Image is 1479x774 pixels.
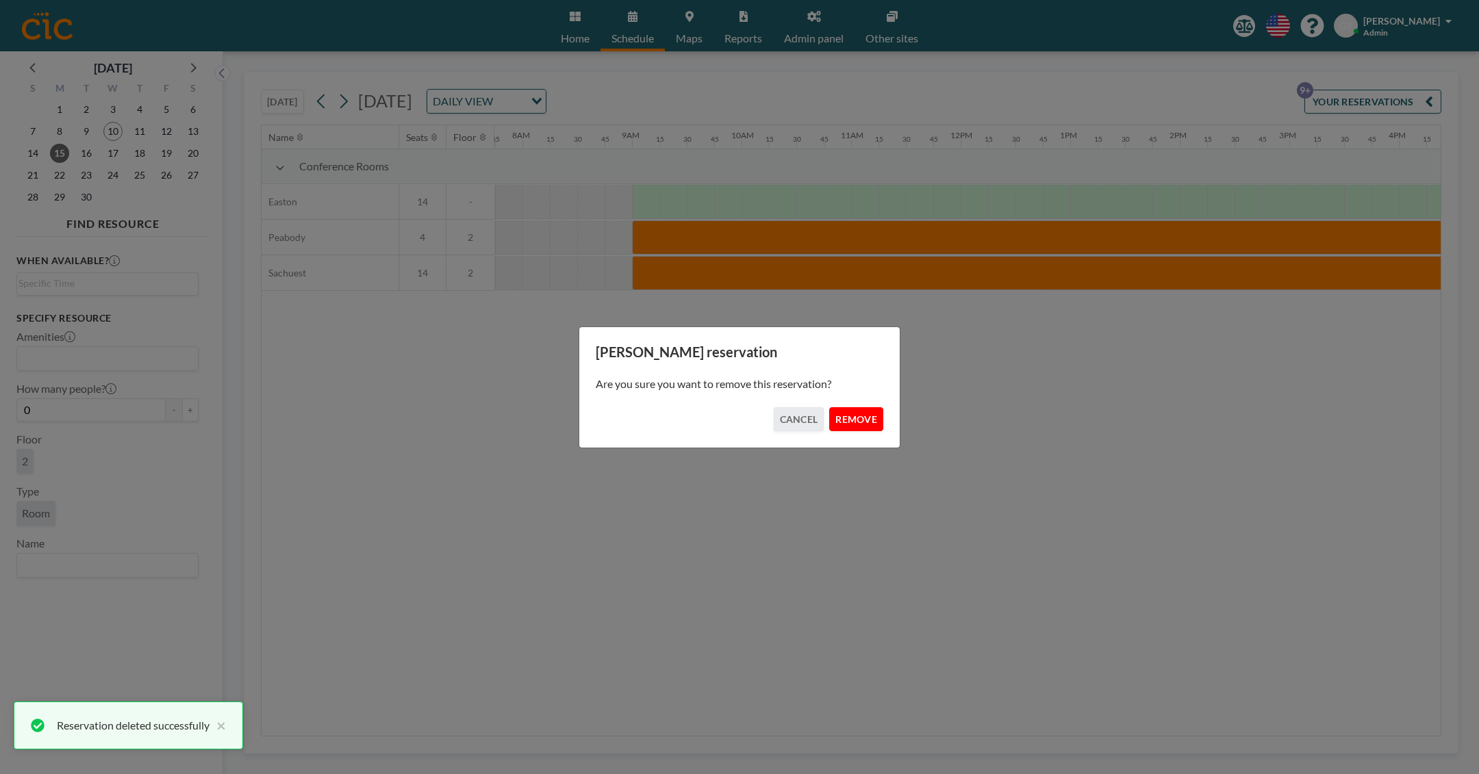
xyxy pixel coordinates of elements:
p: Are you sure you want to remove this reservation? [596,377,883,391]
div: Reservation deleted successfully [57,717,210,734]
button: CANCEL [774,407,824,431]
h3: [PERSON_NAME] reservation [596,344,883,361]
button: REMOVE [829,407,883,431]
button: close [210,717,226,734]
